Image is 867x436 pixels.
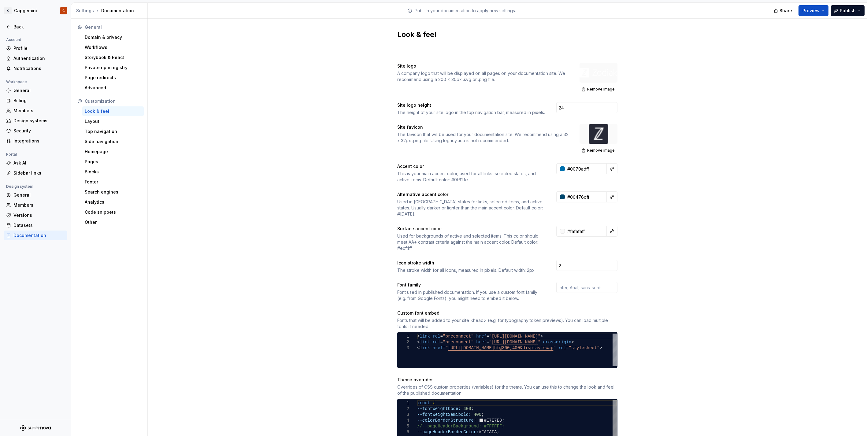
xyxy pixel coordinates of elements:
a: Layout [82,116,144,126]
div: Layout [85,118,141,124]
a: Look & feel [82,106,144,116]
div: This is your main accent color, used for all links, selected states, and active items. Default co... [397,171,545,183]
span: > [600,345,602,350]
div: General [13,192,65,198]
input: e.g. #000000 [565,191,607,202]
div: Fonts that will be added to your site <head> (e.g. for typography token previews). You can load m... [397,317,617,330]
span: href [476,340,487,345]
div: Documentation [13,232,65,238]
button: Preview [798,5,828,16]
div: Customization [85,98,141,104]
p: Publish your documentation to apply new settings. [415,8,516,14]
div: Alternative accent color [397,191,545,198]
span: ; [481,412,484,417]
span: --colorBorderStructure: [417,418,476,423]
span: //--pageHeaderBackground: #FFFFFF; [417,424,505,429]
span: "preconnect" [443,340,474,345]
div: Accent color [397,163,545,169]
button: Share [771,5,796,16]
div: Back [13,24,65,30]
div: Top navigation [85,128,141,135]
div: 1 [398,400,409,406]
a: Page redirects [82,73,144,83]
div: Advanced [85,85,141,91]
a: Back [4,22,67,32]
span: rel [558,345,566,350]
span: ; [471,406,473,411]
button: Remove image [580,85,617,94]
span: href [432,345,443,350]
div: Sidebar links [13,170,65,176]
div: Code snippets [85,209,141,215]
a: Analytics [82,197,144,207]
button: Settings [76,8,94,14]
a: Members [4,106,67,116]
input: Inter, Arial, sans-serif [556,282,617,293]
span: " [489,334,491,339]
div: Integrations [13,138,65,144]
a: Datasets [4,220,67,230]
input: e.g. #000000 [565,163,607,174]
span: 400 [474,412,481,417]
span: = [440,340,443,345]
a: Footer [82,177,144,187]
a: Ask AI [4,158,67,168]
span: " [538,334,540,339]
div: Profile [13,45,65,51]
div: Overrides of CSS custom properties (variables) for the theme. You can use this to change the look... [397,384,617,396]
span: ; [497,430,499,434]
div: 3 [398,412,409,418]
span: > [571,340,574,345]
span: --fontWeightSemibold: [417,412,471,417]
a: Other [82,217,144,227]
a: Side navigation [82,137,144,146]
div: Storybook & React [85,54,141,61]
div: Private npm registry [85,65,141,71]
div: Font used in published documentation. If you use a custom font family (e.g. from Google Fonts), y... [397,289,545,301]
span: = [487,334,489,339]
div: Authentication [13,55,65,61]
a: Code snippets [82,207,144,217]
span: " [553,345,556,350]
div: Used in [GEOGRAPHIC_DATA] states for links, selected items, and active states. Usually darker or ... [397,199,545,217]
a: Authentication [4,54,67,63]
span: :root [417,401,430,405]
div: Theme overrides [397,377,617,383]
a: Notifications [4,64,67,73]
div: Side navigation [85,139,141,145]
div: The height of your site logo in the top navigation bar, measured in pixels. [397,109,545,116]
a: Supernova Logo [20,425,51,431]
a: Advanced [82,83,144,93]
span: [URL][DOMAIN_NAME] [448,345,494,350]
h2: Look & feel [397,30,610,39]
div: Documentation [76,8,145,14]
div: A company logo that will be displayed on all pages on your documentation site. We recommend using... [397,70,569,83]
div: 3 [398,345,409,351]
div: Used for backgrounds of active and selected items. This color should meet AA+ contrast criteria a... [397,233,545,251]
span: = [487,340,489,345]
div: Page redirects [85,75,141,81]
a: Sidebar links [4,168,67,178]
div: Members [13,108,65,114]
a: Homepage [82,147,144,157]
div: Portal [4,151,19,158]
div: Domain & privacy [85,34,141,40]
span: [URL][DOMAIN_NAME] [492,334,538,339]
span: " [538,340,540,345]
a: General [4,190,67,200]
a: Versions [4,210,67,220]
span: " [489,340,491,345]
input: 2 [556,260,617,271]
a: Billing [4,96,67,105]
div: The stroke width for all icons, measured in pixels. Default width: 2px. [397,267,545,273]
span: "stylesheet" [569,345,600,350]
span: Remove image [587,148,615,153]
div: Account [4,36,24,43]
div: Members [13,202,65,208]
button: CCapgeminiG [1,4,70,17]
span: rel [432,340,440,345]
span: #FAFAFA [479,430,497,434]
span: href [476,334,487,339]
div: Analytics [85,199,141,205]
